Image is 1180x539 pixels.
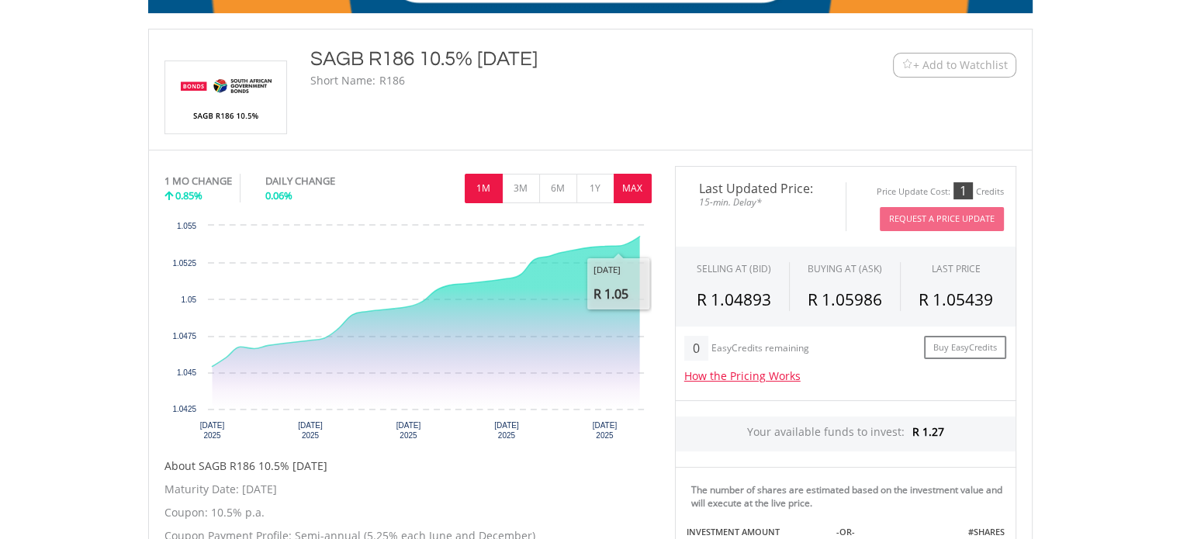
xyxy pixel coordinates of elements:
text: [DATE] 2025 [199,421,224,440]
div: The number of shares are estimated based on the investment value and will execute at the live price. [691,483,1009,510]
div: 1 [953,182,973,199]
div: SELLING AT (BID) [697,262,771,275]
div: R186 [379,73,405,88]
span: R 1.05439 [919,289,993,310]
text: [DATE] 2025 [592,421,617,440]
span: BUYING AT (ASK) [808,262,882,275]
div: LAST PRICE [932,262,981,275]
div: EasyCredits remaining [711,343,809,356]
button: Request A Price Update [880,207,1004,231]
h5: About SAGB R186 10.5% [DATE] [164,458,652,474]
button: 3M [502,174,540,203]
button: MAX [614,174,652,203]
a: Buy EasyCredits [924,336,1006,360]
span: 15-min. Delay* [687,195,834,209]
div: Price Update Cost: [877,186,950,198]
svg: Interactive chart [164,218,652,451]
p: Coupon: 10.5% p.a. [164,505,652,520]
div: Chart. Highcharts interactive chart. [164,218,652,451]
button: 1Y [576,174,614,203]
span: Last Updated Price: [687,182,834,195]
div: 1 MO CHANGE [164,174,232,188]
text: 1.0475 [172,332,196,340]
span: R 1.04893 [697,289,771,310]
button: Watchlist + Add to Watchlist [893,53,1016,78]
text: [DATE] 2025 [396,421,420,440]
div: Your available funds to invest: [676,416,1016,451]
span: 0.06% [265,188,292,202]
img: EQU.ZA.R186.png [168,61,284,133]
span: + Add to Watchlist [913,57,1008,73]
text: [DATE] 2025 [298,421,323,440]
label: #SHARES [967,526,1004,538]
span: R 1.27 [912,424,944,439]
span: R 1.05986 [808,289,882,310]
label: INVESTMENT AMOUNT [687,526,780,538]
text: 1.0525 [172,259,196,268]
text: 1.0425 [172,405,196,413]
span: 0.85% [175,188,202,202]
text: [DATE] 2025 [494,421,519,440]
p: Maturity Date: [DATE] [164,482,652,497]
div: 0 [684,336,708,361]
img: Watchlist [901,59,913,71]
button: 6M [539,174,577,203]
text: 1.045 [176,368,196,377]
text: 1.055 [176,222,196,230]
text: 1.05 [181,295,196,304]
label: -OR- [836,526,854,538]
button: 1M [465,174,503,203]
div: DAILY CHANGE [265,174,387,188]
div: Short Name: [310,73,375,88]
a: How the Pricing Works [684,368,801,383]
div: SAGB R186 10.5% [DATE] [310,45,798,73]
div: Credits [976,186,1004,198]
